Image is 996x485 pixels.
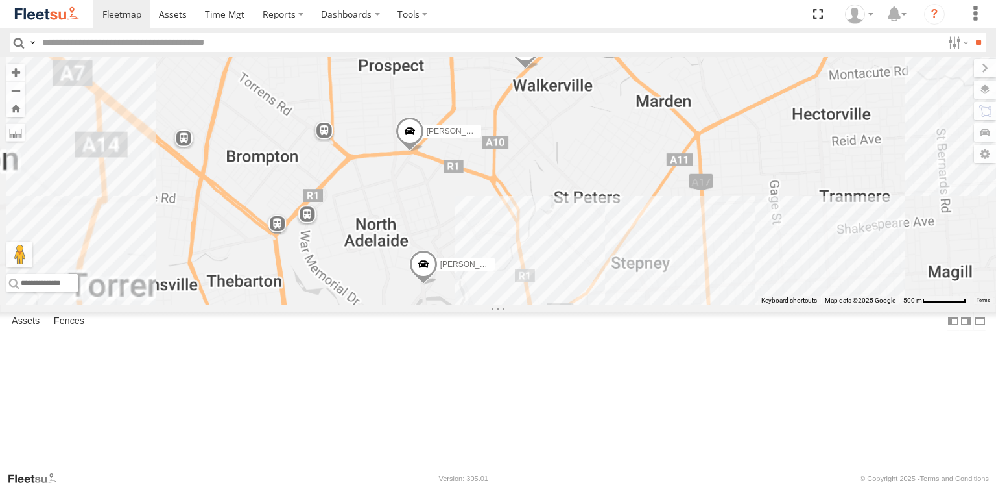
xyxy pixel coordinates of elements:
a: Terms and Conditions [920,475,989,482]
label: Dock Summary Table to the Left [947,312,960,330]
label: Measure [6,123,25,142]
div: SA Health VDC [840,5,878,24]
button: Keyboard shortcuts [761,296,817,305]
div: © Copyright 2025 - [860,475,989,482]
span: [PERSON_NAME] [427,127,491,136]
label: Search Filter Options [943,33,971,52]
label: Search Query [27,33,38,52]
a: Visit our Website [7,472,67,485]
label: Map Settings [974,145,996,163]
button: Drag Pegman onto the map to open Street View [6,242,32,267]
i: ? [924,4,945,25]
label: Fences [47,312,91,330]
button: Zoom Home [6,99,25,117]
div: Version: 305.01 [439,475,488,482]
label: Hide Summary Table [973,312,986,330]
span: 500 m [903,297,922,304]
span: [PERSON_NAME] [440,260,504,269]
button: Zoom in [6,64,25,81]
button: Zoom out [6,81,25,99]
a: Terms [977,298,990,303]
span: Map data ©2025 Google [825,297,895,304]
label: Dock Summary Table to the Right [960,312,973,330]
label: Assets [5,312,46,330]
img: fleetsu-logo-horizontal.svg [13,5,80,23]
button: Map scale: 500 m per 64 pixels [899,296,970,305]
